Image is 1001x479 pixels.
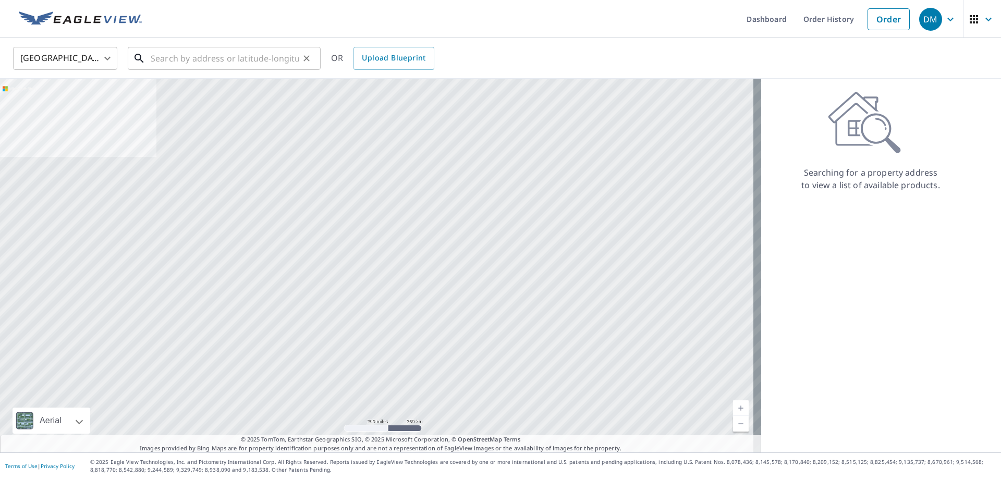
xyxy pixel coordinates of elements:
a: Upload Blueprint [353,47,434,70]
a: Current Level 5, Zoom In [733,400,749,416]
input: Search by address or latitude-longitude [151,44,299,73]
p: © 2025 Eagle View Technologies, Inc. and Pictometry International Corp. All Rights Reserved. Repo... [90,458,996,474]
div: Aerial [36,408,65,434]
a: Privacy Policy [41,462,75,470]
img: EV Logo [19,11,142,27]
a: OpenStreetMap [458,435,502,443]
div: DM [919,8,942,31]
a: Order [868,8,910,30]
button: Clear [299,51,314,66]
p: Searching for a property address to view a list of available products. [801,166,941,191]
div: Aerial [13,408,90,434]
div: [GEOGRAPHIC_DATA] [13,44,117,73]
a: Terms [504,435,521,443]
span: Upload Blueprint [362,52,425,65]
a: Terms of Use [5,462,38,470]
span: © 2025 TomTom, Earthstar Geographics SIO, © 2025 Microsoft Corporation, © [241,435,521,444]
p: | [5,463,75,469]
div: OR [331,47,434,70]
a: Current Level 5, Zoom Out [733,416,749,432]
